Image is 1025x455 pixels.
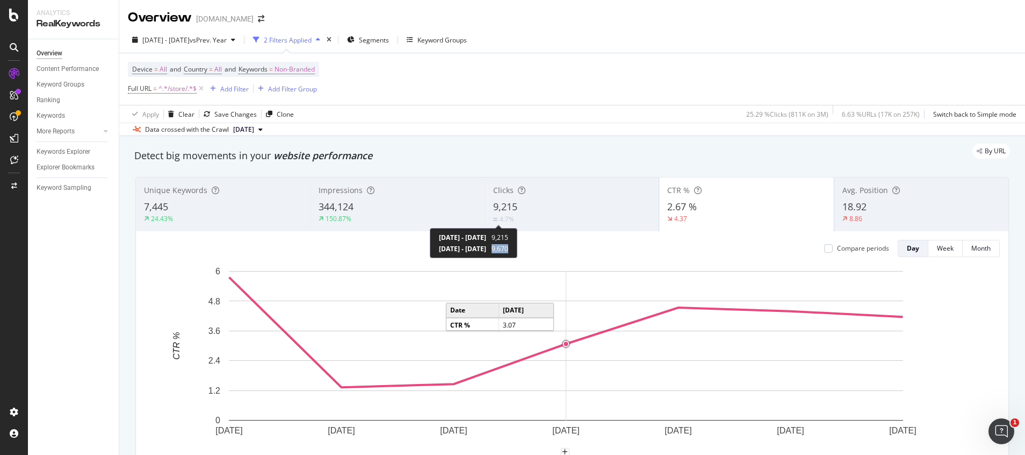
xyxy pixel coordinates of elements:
span: ^.*/store/.*$ [158,81,197,96]
a: Keyword Groups [37,79,111,90]
div: 25.29 % Clicks ( 811K on 3M ) [746,110,828,119]
img: Equal [493,218,497,221]
div: legacy label [972,144,1010,159]
span: vs Prev. Year [190,35,227,45]
span: 18.92 [842,200,867,213]
a: Keywords [37,110,111,122]
div: Day [907,244,919,253]
text: [DATE] [328,426,355,435]
span: and [225,65,236,74]
text: [DATE] [889,426,916,435]
button: Clear [164,105,194,123]
div: Add Filter Group [268,84,317,94]
span: [DATE] - [DATE] [142,35,190,45]
div: Add Filter [220,84,249,94]
button: Save Changes [199,105,257,123]
div: 4.37 [674,214,687,223]
div: Apply [142,110,159,119]
div: Save Changes [214,110,257,119]
div: times [324,34,334,45]
button: Switch back to Simple mode [929,105,1016,123]
span: Impressions [319,185,363,195]
text: [DATE] [215,426,242,435]
text: 3.6 [208,326,220,336]
div: 2 Filters Applied [264,35,312,45]
span: [DATE] - [DATE] [439,233,486,242]
div: Compare periods [837,244,889,253]
text: [DATE] [440,426,467,435]
text: 2.4 [208,356,220,365]
span: Keywords [239,65,268,74]
text: [DATE] [777,426,804,435]
div: 150.87% [326,214,351,223]
div: 24.43% [151,214,173,223]
div: Overview [128,9,192,27]
a: Overview [37,48,111,59]
button: Clone [262,105,294,123]
span: 2.67 % [667,200,697,213]
button: [DATE] - [DATE]vsPrev. Year [128,31,240,48]
span: Avg. Position [842,185,888,195]
div: Keyword Sampling [37,182,91,194]
div: Month [971,244,991,253]
div: Overview [37,48,62,59]
a: Keyword Sampling [37,182,111,194]
div: Analytics [37,9,110,18]
button: [DATE] [229,123,267,136]
text: 1.2 [208,386,220,395]
div: Week [937,244,954,253]
div: Keywords Explorer [37,146,90,158]
span: 344,124 [319,200,353,213]
span: Country [184,65,207,74]
div: Content Performance [37,63,99,75]
span: = [269,65,273,74]
span: = [154,65,158,74]
span: CTR % [667,185,690,195]
button: Keyword Groups [402,31,471,48]
span: [DATE] - [DATE] [439,244,486,253]
div: Keyword Groups [417,35,467,45]
div: Explorer Bookmarks [37,162,95,173]
button: Apply [128,105,159,123]
button: Add Filter Group [254,82,317,95]
span: Non-Branded [275,62,315,77]
span: Unique Keywords [144,185,207,195]
div: RealKeywords [37,18,110,30]
div: Keywords [37,110,65,122]
span: All [214,62,222,77]
span: 7,445 [144,200,168,213]
span: 1 [1010,418,1019,427]
span: Clicks [493,185,514,195]
div: Ranking [37,95,60,106]
span: 9,215 [492,233,508,242]
text: [DATE] [552,426,579,435]
span: = [209,65,213,74]
span: By URL [985,148,1006,154]
div: Clear [178,110,194,119]
div: [DOMAIN_NAME] [196,13,254,24]
span: and [170,65,181,74]
text: 6 [215,267,220,276]
a: Content Performance [37,63,111,75]
text: 4.8 [208,296,220,305]
a: Explorer Bookmarks [37,162,111,173]
svg: A chart. [145,266,987,452]
div: 8.86 [849,214,862,223]
text: CTR % [172,332,181,360]
a: Keywords Explorer [37,146,111,158]
button: Segments [343,31,393,48]
div: Keyword Groups [37,79,84,90]
span: = [153,84,157,93]
span: 9,215 [493,200,517,213]
div: Clone [277,110,294,119]
span: 2025 Sep. 20th [233,125,254,134]
div: Data crossed with the Crawl [145,125,229,134]
iframe: Intercom live chat [988,418,1014,444]
div: More Reports [37,126,75,137]
span: All [160,62,167,77]
a: Ranking [37,95,111,106]
span: Full URL [128,84,151,93]
button: Day [898,240,928,257]
button: Add Filter [206,82,249,95]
